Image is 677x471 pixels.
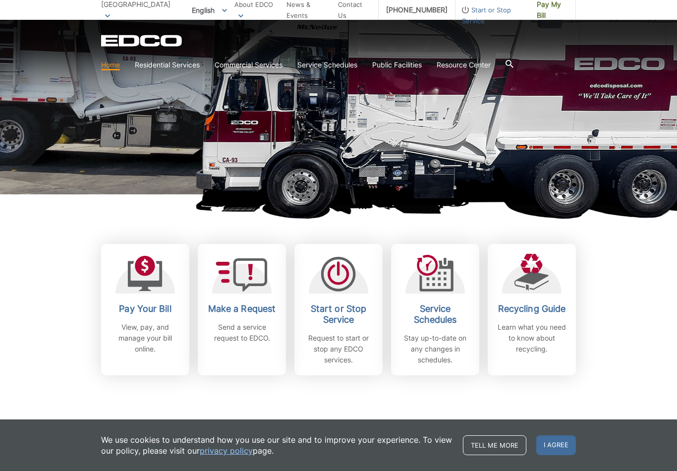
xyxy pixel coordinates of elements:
p: We use cookies to understand how you use our site and to improve your experience. To view our pol... [101,434,453,456]
a: privacy policy [200,445,253,456]
a: Home [101,59,120,70]
a: EDCD logo. Return to the homepage. [101,35,183,47]
a: Service Schedules [297,59,357,70]
h2: Start or Stop Service [302,303,375,325]
h2: Make a Request [205,303,279,314]
p: View, pay, and manage your bill online. [109,322,182,354]
a: Recycling Guide Learn what you need to know about recycling. [488,244,576,375]
h2: Service Schedules [398,303,472,325]
h2: Pay Your Bill [109,303,182,314]
a: Commercial Services [215,59,282,70]
p: Send a service request to EDCO. [205,322,279,344]
h2: Recycling Guide [495,303,568,314]
p: Stay up-to-date on any changes in schedules. [398,333,472,365]
a: Public Facilities [372,59,422,70]
a: Pay Your Bill View, pay, and manage your bill online. [101,244,189,375]
span: English [184,2,234,18]
a: Resource Center [437,59,491,70]
a: Residential Services [135,59,200,70]
p: Learn what you need to know about recycling. [495,322,568,354]
a: Make a Request Send a service request to EDCO. [198,244,286,375]
span: I agree [536,435,576,455]
a: Tell me more [463,435,526,455]
a: Service Schedules Stay up-to-date on any changes in schedules. [391,244,479,375]
p: Request to start or stop any EDCO services. [302,333,375,365]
